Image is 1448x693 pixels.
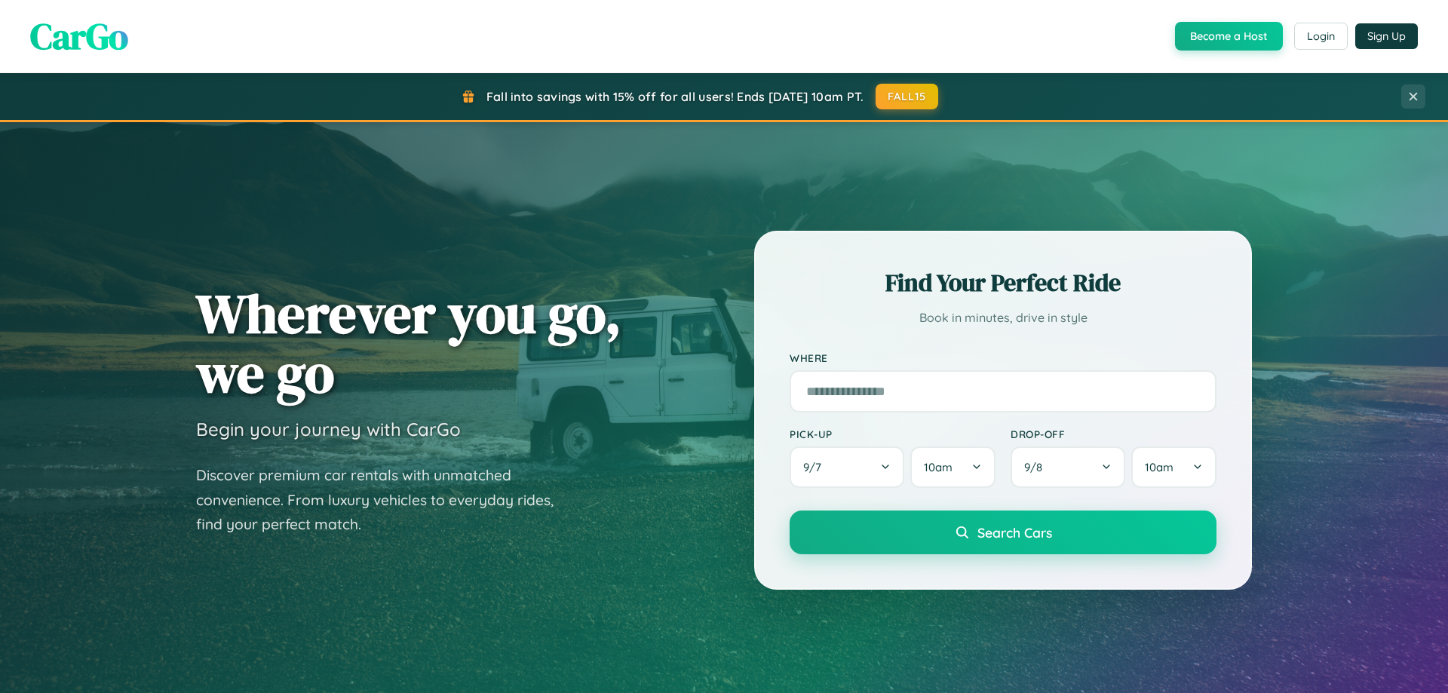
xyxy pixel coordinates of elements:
[924,460,953,474] span: 10am
[1175,22,1283,51] button: Become a Host
[196,284,621,403] h1: Wherever you go, we go
[790,307,1216,329] p: Book in minutes, drive in style
[790,511,1216,554] button: Search Cars
[30,11,128,61] span: CarGo
[196,463,573,537] p: Discover premium car rentals with unmatched convenience. From luxury vehicles to everyday rides, ...
[1131,446,1216,488] button: 10am
[790,446,904,488] button: 9/7
[910,446,995,488] button: 10am
[1024,460,1050,474] span: 9 / 8
[1011,428,1216,440] label: Drop-off
[196,418,461,440] h3: Begin your journey with CarGo
[486,89,864,104] span: Fall into savings with 15% off for all users! Ends [DATE] 10am PT.
[790,428,995,440] label: Pick-up
[876,84,939,109] button: FALL15
[1011,446,1125,488] button: 9/8
[1145,460,1173,474] span: 10am
[977,524,1052,541] span: Search Cars
[803,460,829,474] span: 9 / 7
[1294,23,1348,50] button: Login
[790,351,1216,364] label: Where
[790,266,1216,299] h2: Find Your Perfect Ride
[1355,23,1418,49] button: Sign Up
